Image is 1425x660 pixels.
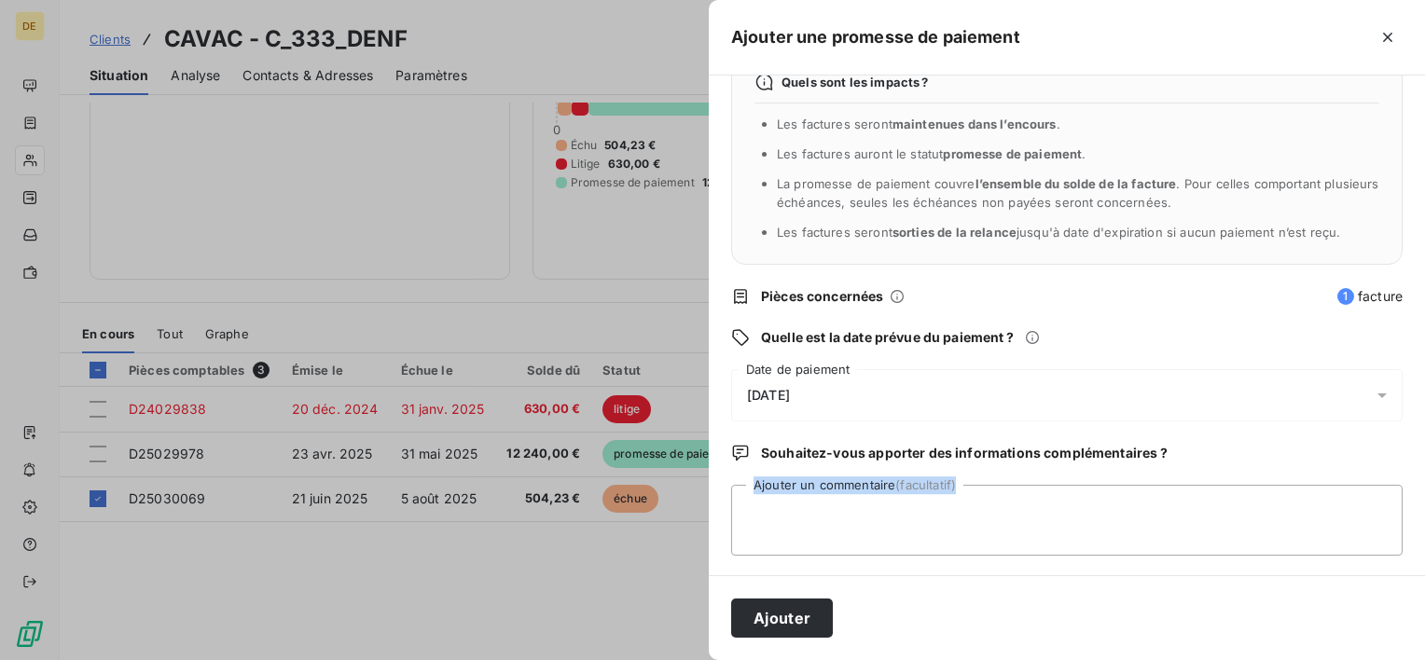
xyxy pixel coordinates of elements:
span: Quelle est la date prévue du paiement ? [761,328,1014,347]
span: 1 [1337,288,1354,305]
button: Ajouter [731,598,833,638]
span: promesse de paiement [943,146,1082,161]
span: Pièces concernées [761,287,884,306]
span: facture [1337,287,1403,306]
span: La promesse de paiement couvre . Pour celles comportant plusieurs échéances, seules les échéances... [777,176,1379,210]
span: [DATE] [747,388,790,403]
span: Quels sont les impacts ? [782,75,929,89]
span: Souhaitez-vous apporter des informations complémentaires ? [761,444,1168,462]
iframe: Intercom live chat [1362,597,1406,641]
span: maintenues dans l’encours [892,117,1057,131]
h5: Ajouter une promesse de paiement [731,24,1020,50]
span: Les factures auront le statut . [777,146,1086,161]
span: l’ensemble du solde de la facture [975,176,1177,191]
span: sorties de la relance [892,225,1017,240]
span: Les factures seront jusqu'à date d'expiration si aucun paiement n’est reçu. [777,225,1340,240]
span: Les factures seront . [777,117,1060,131]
